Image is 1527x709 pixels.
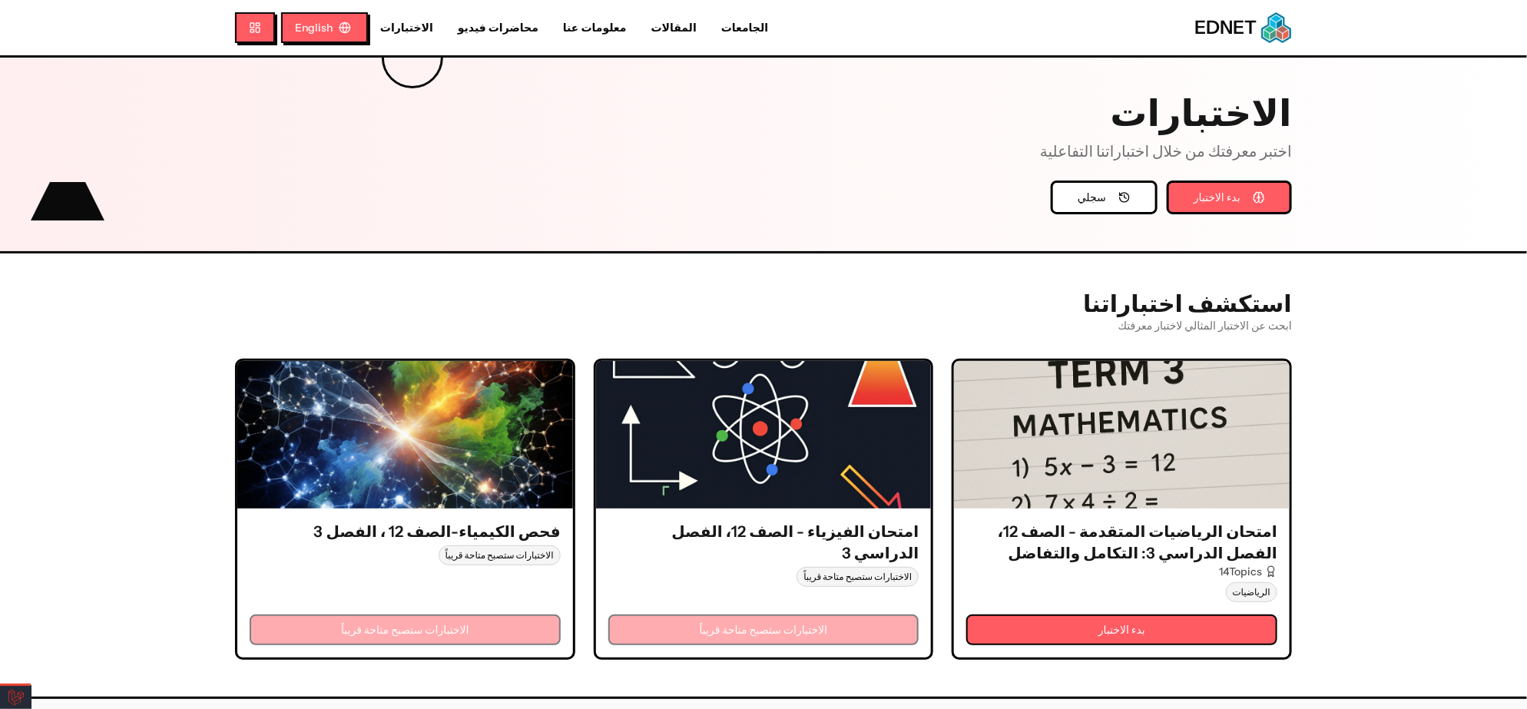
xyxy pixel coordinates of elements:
p: ابحث عن الاختبار المثالي لاختبار معرفتك [235,318,1292,334]
a: الاختبارات [368,20,446,36]
span: الاختبارات ستصبح متاحة قريباً [797,567,919,587]
button: بدء الاختبار [966,615,1277,645]
h3: امتحان الرياضيات المتقدمة - الصف 12، الفصل الدراسي 3: التكامل والتفاضل [966,521,1277,564]
img: امتحان الفيزياء - الصف 12، الفصل الدراسي 3 [596,361,932,509]
a: معلومات عنا [551,20,639,36]
h2: استكشف اختباراتنا [235,290,1292,318]
p: اختبر معرفتك من خلال اختباراتنا التفاعلية [776,141,1292,162]
img: امتحان الرياضيات المتقدمة - الصف 12، الفصل الدراسي 3: التكامل والتفاضل [954,361,1290,509]
a: المقالات [639,20,709,36]
span: 14 Topics [1219,564,1262,579]
img: فحص الكيمياء-الصف 12 ، الفصل 3 [237,361,573,509]
button: بدء الاختبار [1167,181,1292,214]
span: EDNET [1194,15,1257,40]
button: سجلي [1051,181,1158,214]
a: الجامعات [709,20,780,36]
a: EDNETEDNET [1194,12,1292,43]
h3: امتحان الفيزياء - الصف 12، الفصل الدراسي 3 [608,521,919,564]
img: EDNET [1261,12,1292,43]
button: English [281,12,368,43]
a: محاضرات فيديو [446,20,551,36]
h1: الاختبارات [776,94,1292,131]
span: الاختبارات ستصبح متاحة قريباً [439,545,561,565]
span: الرياضيات [1226,582,1277,602]
h3: فحص الكيمياء-الصف 12 ، الفصل 3 [250,521,561,542]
